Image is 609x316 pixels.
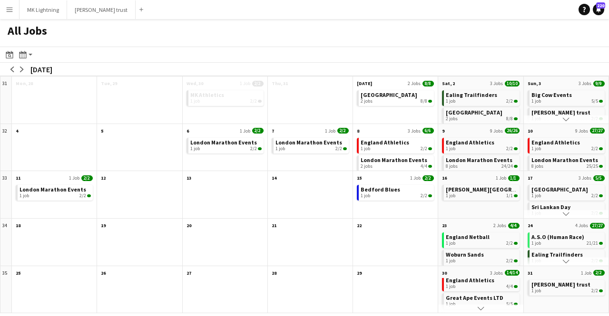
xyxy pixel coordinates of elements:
[275,146,285,152] span: 1 job
[446,90,517,104] a: Ealing Trailfinders1 job2/2
[446,277,494,284] span: England Athletics
[446,138,517,152] a: England Athletics1 job2/2
[240,80,250,86] span: 1 Job
[16,128,18,134] span: 4
[250,98,257,104] span: 2/2
[446,185,517,199] a: [PERSON_NAME][GEOGRAPHIC_DATA]1 job1/1
[591,193,598,199] span: 2/2
[531,155,603,169] a: London Marathon Events8 jobs25/25
[531,139,580,146] span: England Athletics
[531,203,570,211] span: Sri Lankan Day
[596,2,605,9] span: 220
[252,128,264,134] span: 2/2
[337,128,349,134] span: 2/2
[361,156,427,163] span: London Marathon Events
[428,147,432,150] span: 2/2
[0,266,12,314] div: 35
[514,117,518,120] span: 8/8
[531,185,603,199] a: [GEOGRAPHIC_DATA]1 job2/2
[361,163,373,169] span: 2 jobs
[20,185,91,199] a: London Marathon Events1 job2/2
[514,285,518,288] span: 4/4
[0,124,12,172] div: 32
[446,146,455,152] span: 1 job
[428,165,432,168] span: 4/4
[187,80,203,86] span: Wed, 30
[190,90,262,104] a: MK Athletics1 job2/2
[442,270,447,276] span: 30
[528,128,532,134] span: 10
[421,193,427,199] span: 2/2
[514,242,518,245] span: 2/2
[361,185,432,199] a: Bedford Blues1 job2/2
[506,116,513,122] span: 8/8
[531,156,598,163] span: London Marathon Events
[591,146,598,152] span: 2/2
[190,146,200,152] span: 1 job
[579,80,591,86] span: 3 Jobs
[590,128,605,134] span: 27/27
[446,276,517,289] a: England Athletics1 job4/4
[446,240,455,246] span: 1 job
[496,175,506,181] span: 1 Job
[531,202,603,216] a: Sri Lankan Day1 job2/2
[446,233,490,240] span: England Netball
[531,163,543,169] span: 8 jobs
[528,222,532,229] span: 24
[187,175,191,181] span: 13
[79,193,86,199] span: 2/2
[446,109,502,116] span: Santa Pod Raceway
[357,270,362,276] span: 29
[490,270,503,276] span: 3 Jobs
[446,91,497,98] span: Ealing Trailfinders
[593,81,605,86] span: 9/9
[531,109,590,116] span: Henry Allen trust
[20,0,67,19] button: MK Lightning
[446,193,455,199] span: 1 job
[446,155,517,169] a: London Marathon Events8 jobs24/24
[258,100,262,103] span: 2/2
[599,242,603,245] span: 21/21
[531,281,590,288] span: Henry Allen trust
[20,193,29,199] span: 1 job
[531,91,572,98] span: Big Cow Events
[361,146,370,152] span: 1 job
[446,293,517,307] a: Great Ape Events LTD1 job5/5
[490,128,503,134] span: 9 Jobs
[357,128,359,134] span: 8
[531,232,603,246] a: A.S.O (Human Race)1 job21/21
[514,194,518,197] span: 1/1
[531,186,588,193] span: Santa Pod Raceway
[531,193,541,199] span: 1 job
[531,288,541,294] span: 1 job
[101,80,117,86] span: Tue, 29
[599,289,603,292] span: 2/2
[591,98,598,104] span: 5/5
[101,270,106,276] span: 26
[446,294,503,301] span: Great Ape Events LTD
[343,147,347,150] span: 2/2
[446,284,455,289] span: 1 job
[67,0,136,19] button: [PERSON_NAME] trust
[81,175,93,181] span: 2/2
[514,259,518,262] span: 2/2
[599,147,603,150] span: 2/2
[514,165,518,168] span: 24/24
[190,139,257,146] span: London Marathon Events
[408,80,421,86] span: 2 Jobs
[593,270,605,276] span: 2/2
[531,98,541,104] span: 1 job
[531,146,541,152] span: 1 job
[446,186,546,193] span: Stowe School
[531,233,584,240] span: A.S.O (Human Race)
[442,128,444,134] span: 9
[442,222,447,229] span: 23
[16,80,33,86] span: Mon, 28
[272,270,276,276] span: 28
[575,128,588,134] span: 9 Jobs
[531,280,603,294] a: [PERSON_NAME] trust1 job2/2
[446,98,455,104] span: 1 job
[101,175,106,181] span: 12
[587,240,598,246] span: 21/21
[361,90,432,104] a: [GEOGRAPHIC_DATA]2 jobs8/8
